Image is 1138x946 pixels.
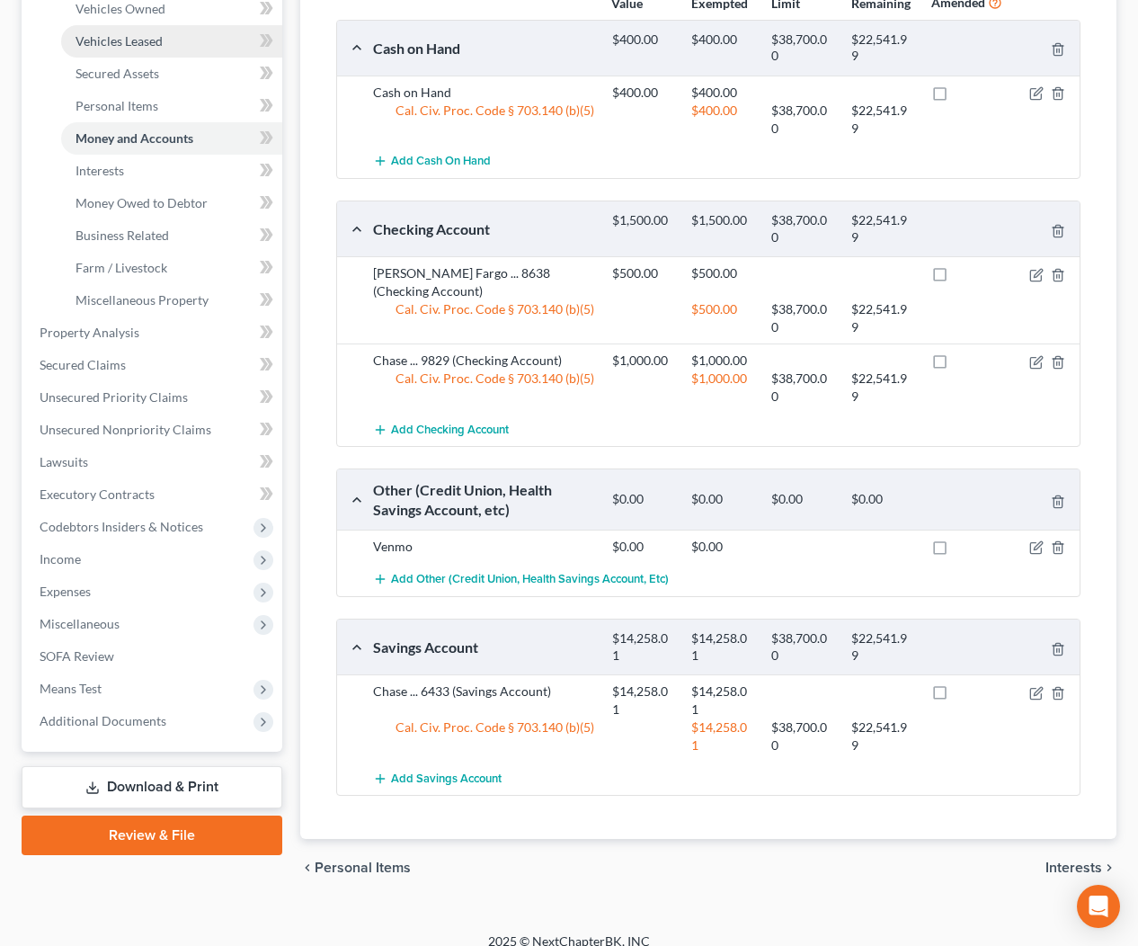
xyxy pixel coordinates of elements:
div: $22,541.99 [842,630,922,664]
span: Miscellaneous [40,616,120,631]
span: Add Other (Credit Union, Health Savings Account, etc) [391,573,669,587]
div: [PERSON_NAME] Fargo ... 8638 (Checking Account) [364,264,603,300]
a: Interests [61,155,282,187]
div: $22,541.99 [842,370,922,406]
span: Additional Documents [40,713,166,728]
a: Executory Contracts [25,478,282,511]
div: $22,541.99 [842,718,922,754]
span: Codebtors Insiders & Notices [40,519,203,534]
button: Add Checking Account [373,413,509,446]
div: $22,541.99 [842,31,922,65]
div: Cash on Hand [364,39,603,58]
button: Add Savings Account [373,762,502,795]
div: $0.00 [603,538,683,556]
span: Property Analysis [40,325,139,340]
div: Chase ... 6433 (Savings Account) [364,683,603,718]
div: $1,000.00 [682,370,762,406]
a: Personal Items [61,90,282,122]
div: Cal. Civ. Proc. Code § 703.140 (b)(5) [364,300,603,336]
div: $38,700.00 [762,31,842,65]
div: $0.00 [842,491,922,508]
a: Miscellaneous Property [61,284,282,317]
div: $400.00 [682,102,762,138]
span: Personal Items [315,861,411,875]
div: Savings Account [364,638,603,656]
div: $14,258.01 [682,718,762,754]
div: $38,700.00 [762,718,842,754]
i: chevron_right [1102,861,1116,875]
span: Add Cash on Hand [391,155,491,169]
div: $500.00 [682,264,762,282]
div: Cash on Hand [364,84,603,102]
a: Lawsuits [25,446,282,478]
div: $38,700.00 [762,370,842,406]
div: $1,000.00 [682,352,762,370]
div: $1,500.00 [603,212,683,245]
div: $400.00 [682,31,762,65]
span: Executory Contracts [40,486,155,502]
span: Add Savings Account [391,772,502,786]
div: $22,541.99 [842,300,922,336]
button: chevron_left Personal Items [300,861,411,875]
a: Review & File [22,816,282,855]
a: Vehicles Leased [61,25,282,58]
span: Unsecured Priority Claims [40,389,188,405]
div: $500.00 [603,264,683,282]
div: $14,258.01 [682,630,762,664]
button: Interests chevron_right [1045,861,1116,875]
div: Chase ... 9829 (Checking Account) [364,352,603,370]
div: Checking Account [364,219,603,238]
a: Money Owed to Debtor [61,187,282,219]
div: $0.00 [762,491,842,508]
span: Money and Accounts [76,130,193,146]
button: Add Cash on Hand [373,145,491,178]
span: Farm / Livestock [76,260,167,275]
div: Venmo [364,538,603,556]
div: Cal. Civ. Proc. Code § 703.140 (b)(5) [364,102,603,138]
a: Farm / Livestock [61,252,282,284]
div: Cal. Civ. Proc. Code § 703.140 (b)(5) [364,370,603,406]
div: $500.00 [682,300,762,336]
a: Unsecured Priority Claims [25,381,282,414]
span: Business Related [76,228,169,243]
span: Miscellaneous Property [76,292,209,308]
span: Interests [76,163,124,178]
a: Download & Print [22,766,282,808]
div: $14,258.01 [603,683,683,718]
span: Personal Items [76,98,158,113]
a: Unsecured Nonpriority Claims [25,414,282,446]
span: Money Owed to Debtor [76,195,208,210]
div: Open Intercom Messenger [1077,885,1120,928]
div: $38,700.00 [762,102,842,138]
span: Vehicles Leased [76,33,163,49]
i: chevron_left [300,861,315,875]
div: $38,700.00 [762,630,842,664]
a: Business Related [61,219,282,252]
div: Other (Credit Union, Health Savings Account, etc) [364,480,603,519]
span: Interests [1045,861,1102,875]
div: $400.00 [603,84,683,102]
span: Unsecured Nonpriority Claims [40,422,211,437]
div: $14,258.01 [682,683,762,718]
div: $0.00 [603,491,683,508]
div: $22,541.99 [842,102,922,138]
div: $400.00 [682,84,762,102]
div: $22,541.99 [842,212,922,245]
span: Secured Assets [76,66,159,81]
div: $14,258.01 [603,630,683,664]
a: SOFA Review [25,640,282,673]
span: Expenses [40,584,91,599]
span: Add Checking Account [391,423,509,437]
div: $400.00 [603,31,683,65]
span: Vehicles Owned [76,1,165,16]
div: $0.00 [682,538,762,556]
span: Income [40,551,81,567]
span: Secured Claims [40,357,126,372]
a: Property Analysis [25,317,282,349]
button: Add Other (Credit Union, Health Savings Account, etc) [373,563,669,596]
span: Lawsuits [40,454,88,469]
div: $1,000.00 [603,352,683,370]
div: Cal. Civ. Proc. Code § 703.140 (b)(5) [364,718,603,754]
div: $0.00 [682,491,762,508]
span: Means Test [40,681,102,696]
